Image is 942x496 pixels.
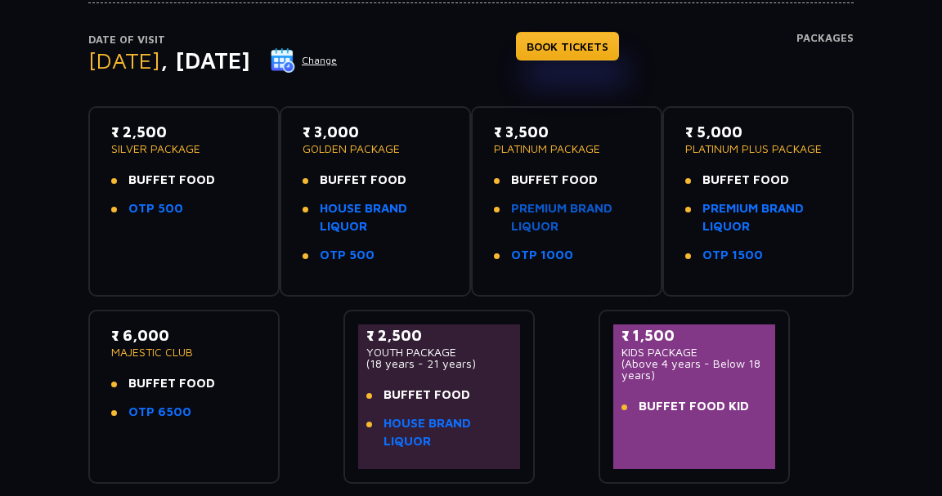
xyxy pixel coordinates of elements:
[494,143,639,154] p: PLATINUM PACKAGE
[270,47,338,74] button: Change
[366,358,512,369] p: (18 years - 21 years)
[88,47,160,74] span: [DATE]
[320,199,448,236] a: HOUSE BRAND LIQUOR
[796,32,854,91] h4: Packages
[160,47,250,74] span: , [DATE]
[511,246,573,265] a: OTP 1000
[320,171,406,190] span: BUFFET FOOD
[128,171,215,190] span: BUFFET FOOD
[685,121,831,143] p: ₹ 5,000
[128,199,183,218] a: OTP 500
[494,121,639,143] p: ₹ 3,500
[621,346,767,358] p: KIDS PACKAGE
[366,324,512,346] p: ₹ 2,500
[111,143,257,154] p: SILVER PACKAGE
[366,346,512,358] p: YOUTH PACKAGE
[320,246,375,265] a: OTP 500
[702,246,763,265] a: OTP 1500
[621,358,767,381] p: (Above 4 years - Below 18 years)
[639,397,749,416] span: BUFFET FOOD KID
[111,346,257,358] p: MAJESTIC CLUB
[303,143,448,154] p: GOLDEN PACKAGE
[88,32,338,48] p: Date of Visit
[128,403,191,422] a: OTP 6500
[303,121,448,143] p: ₹ 3,000
[621,324,767,346] p: ₹ 1,500
[384,414,512,451] a: HOUSE BRAND LIQUOR
[384,386,470,404] span: BUFFET FOOD
[685,143,831,154] p: PLATINUM PLUS PACKAGE
[128,374,215,393] span: BUFFET FOOD
[511,171,598,190] span: BUFFET FOOD
[111,121,257,143] p: ₹ 2,500
[702,171,789,190] span: BUFFET FOOD
[111,324,257,346] p: ₹ 6,000
[511,199,639,236] a: PREMIUM BRAND LIQUOR
[516,32,619,60] a: BOOK TICKETS
[702,199,831,236] a: PREMIUM BRAND LIQUOR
